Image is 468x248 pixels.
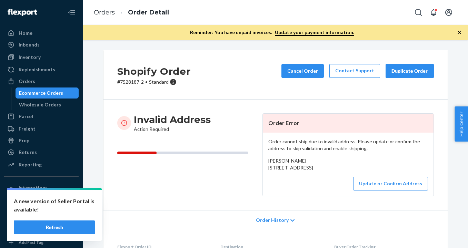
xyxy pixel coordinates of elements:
div: Ecommerce Orders [19,90,63,96]
p: Order cannot ship due to invalid address. Please update or confirm the address to skip validation... [268,138,428,152]
a: Prep [4,135,79,146]
button: Cancel Order [281,64,324,78]
div: Replenishments [19,66,55,73]
a: Shopify [4,194,79,205]
button: Duplicate Order [386,64,434,78]
span: Standard [149,79,169,85]
a: Contact Support [329,64,380,78]
div: Integrations [19,184,48,191]
a: Reporting [4,159,79,170]
a: Parcel [4,111,79,122]
a: Inbounds [4,39,79,50]
h2: Shopify Order [117,64,191,79]
a: Returns [4,147,79,158]
a: Ecommerce Orders [16,87,79,99]
ol: breadcrumbs [88,2,175,23]
a: Home [4,28,79,39]
button: Update or Confirm Address [353,177,428,190]
div: Action Required [134,113,211,133]
div: Wholesale Orders [19,101,61,108]
div: Home [19,30,32,37]
button: Integrations [4,182,79,193]
div: Reporting [19,161,42,168]
span: • [145,79,148,85]
div: Freight [19,125,36,132]
a: Add Fast Tag [4,238,79,247]
div: Parcel [19,113,33,120]
a: Orders [94,9,115,16]
button: Fast Tags [4,225,79,236]
div: Prep [19,137,29,144]
div: Orders [19,78,35,85]
p: # 7528187-2 [117,79,191,85]
a: Replenishments [4,64,79,75]
a: Order Detail [128,9,169,16]
div: Inventory [19,54,41,61]
button: Close Navigation [65,6,79,19]
span: [PERSON_NAME] [STREET_ADDRESS] [268,158,313,170]
a: Wholesale Orders [16,99,79,110]
div: Returns [19,149,37,156]
div: Inbounds [19,41,40,48]
a: Orders [4,76,79,87]
img: Flexport logo [8,9,37,16]
span: Order History [256,217,289,224]
button: Refresh [14,220,95,234]
p: A new version of Seller Portal is available! [14,197,95,214]
a: Update your payment information. [275,29,354,36]
header: Order Error [263,114,434,133]
button: Open account menu [442,6,456,19]
button: Help Center [455,106,468,142]
a: Inventory [4,52,79,63]
div: Add Fast Tag [19,239,43,245]
div: Duplicate Order [391,68,428,74]
iframe: Opens a widget where you can chat to one of our agents [423,227,461,245]
button: Open Search Box [411,6,425,19]
h3: Invalid Address [134,113,211,126]
a: Add Integration [4,208,79,216]
button: Open notifications [427,6,440,19]
a: Freight [4,123,79,134]
p: Reminder: You have unpaid invoices. [190,29,354,36]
